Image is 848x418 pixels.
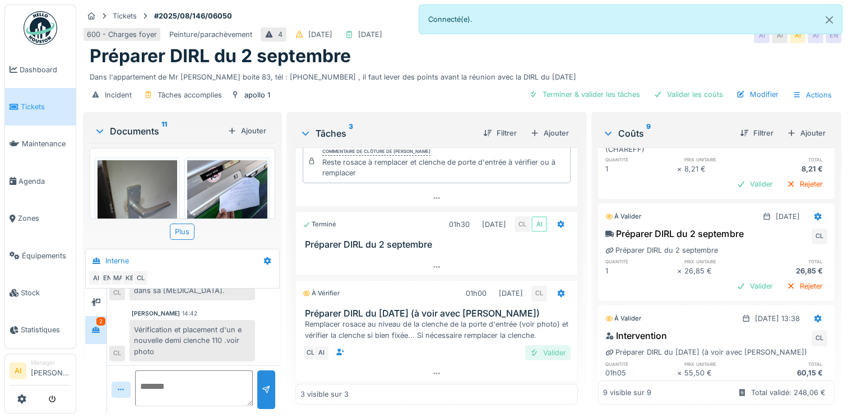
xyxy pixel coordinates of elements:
div: [PERSON_NAME] [132,309,180,318]
h6: quantité [605,156,677,163]
div: Coûts [603,127,731,140]
h6: total [756,258,827,265]
div: Peinture/parachèvement [169,29,252,40]
a: Zones [5,200,76,237]
h3: Préparer DIRL du 2 septembre [305,239,573,250]
span: Maintenance [22,138,71,149]
sup: 3 [349,127,353,140]
div: À valider [605,314,641,323]
img: Badge_color-CXgf-gQk.svg [24,11,57,45]
div: AI [808,27,823,43]
div: [DATE] [776,211,800,222]
a: AI Manager[PERSON_NAME] [10,359,71,386]
sup: 9 [646,127,651,140]
div: À vérifier [303,289,340,298]
a: Tickets [5,88,76,125]
div: Terminé [303,220,336,229]
button: Close [817,5,842,35]
a: Maintenance [5,126,76,162]
li: AI [10,363,26,379]
li: [PERSON_NAME] [31,359,71,383]
div: [DATE] [482,219,506,230]
span: Tickets [21,101,71,112]
div: Commentaire de clôture de [PERSON_NAME] [322,148,430,156]
div: 14:42 [182,309,197,318]
div: EN [826,27,841,43]
div: × [677,164,684,174]
div: CL [812,331,827,346]
div: 1 [605,266,677,276]
span: Agenda [18,176,71,187]
div: AI [754,27,770,43]
div: 8,21 € [756,164,827,174]
div: Modifier [732,87,783,102]
div: 3 visible sur 3 [300,389,349,400]
div: KE [122,270,137,286]
div: 600 - Charges foyer [87,29,157,40]
h6: prix unitaire [684,258,756,265]
div: CL [812,229,827,244]
div: Plus [170,224,194,240]
div: EN [99,270,115,286]
div: [DATE] [358,29,382,40]
div: 26,85 € [684,266,756,276]
div: Remplacer rosace au niveau de la clenche de la porte d'entrée (voir photo) et vérifier la clenche... [305,319,573,340]
h6: total [756,156,827,163]
h6: quantité [605,258,677,265]
div: AI [790,27,805,43]
div: Préparer DIRL du 2 septembre [605,245,718,256]
strong: #2025/08/146/06050 [150,11,237,21]
div: Terminer & valider les tâches [525,87,645,102]
div: Préparer DIRL du 2 septembre [605,227,743,240]
div: apollo 1 [244,90,270,100]
div: [DATE] [308,29,332,40]
div: Préparer DIRL du [DATE] (à voir avec [PERSON_NAME]) [605,347,807,357]
div: Ajouter [223,123,271,138]
div: 8,21 € [684,164,756,174]
div: 2 [96,317,105,326]
h1: Préparer DIRL du 2 septembre [90,45,351,67]
img: wtmsb98sbqwtpulin54uii89p126 [187,160,267,220]
h6: quantité [605,360,677,368]
div: CL [515,216,530,232]
div: CL [531,286,547,301]
div: 01h30 [449,219,470,230]
div: Rejeter [782,177,827,192]
a: Statistiques [5,312,76,349]
div: Rejeter [782,278,827,294]
span: Équipements [22,250,71,261]
span: Stock [21,287,71,298]
div: Valider [732,177,777,192]
div: Total validé: 248,06 € [751,387,826,398]
div: Ajouter [526,126,573,141]
span: Zones [18,213,71,224]
div: AI [531,216,547,232]
div: Filtrer [735,126,778,141]
div: Filtrer [479,126,521,141]
div: MA [110,270,126,286]
div: × [677,368,684,378]
div: Actions [787,87,837,103]
div: AI [772,27,787,43]
div: Ajouter [782,126,830,141]
div: Dans l'appartement de Mr [PERSON_NAME] boite 83, tél : [PHONE_NUMBER] , il faut lever des points ... [90,67,835,82]
div: Connecté(e). [419,4,843,34]
div: Valider [732,278,777,294]
a: Stock [5,274,76,311]
div: 01h00 [466,288,486,299]
div: 55,50 € [684,368,756,378]
div: Tâches accomplies [157,90,222,100]
div: 4 [278,29,282,40]
h6: total [756,360,827,368]
div: 60,15 € [756,368,827,378]
h6: prix unitaire [684,360,756,368]
div: À valider [605,212,641,221]
div: Documents [94,124,223,138]
div: CL [303,345,318,361]
div: 9 visible sur 9 [603,387,651,398]
h3: Préparer DIRL du [DATE] (à voir avec [PERSON_NAME]) [305,308,573,319]
div: CL [133,270,149,286]
div: AI [314,345,330,361]
a: Agenda [5,162,76,199]
div: × [677,266,684,276]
